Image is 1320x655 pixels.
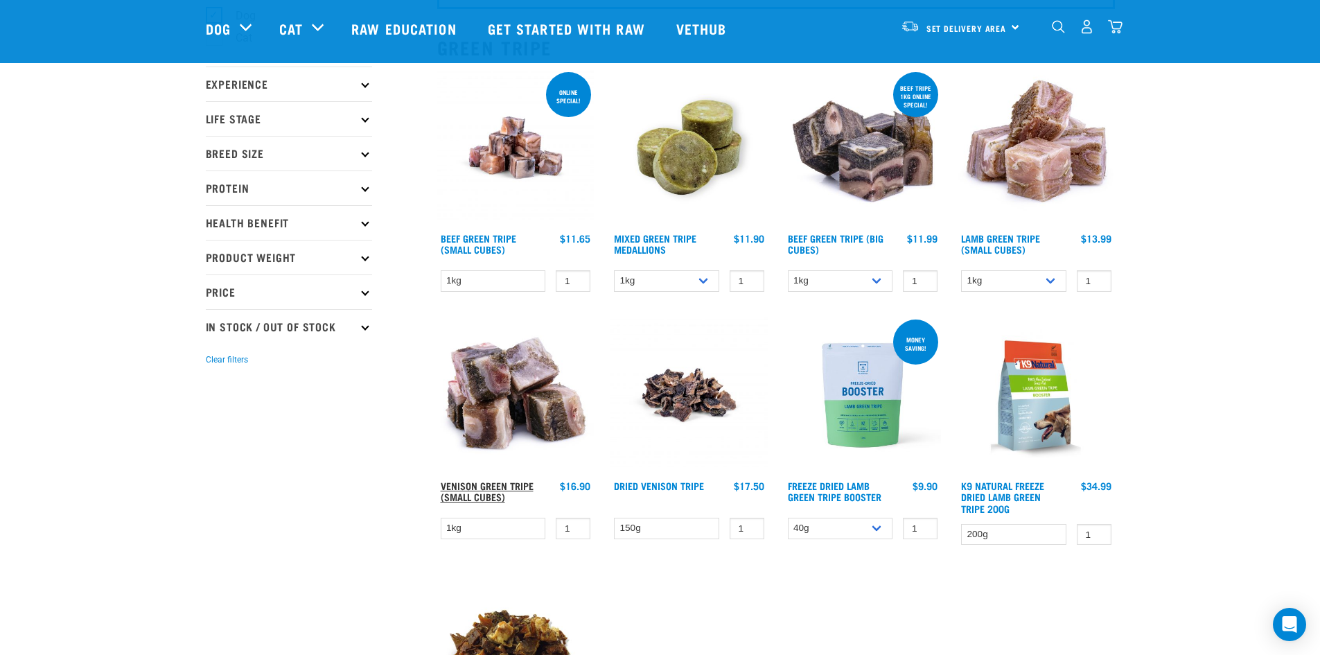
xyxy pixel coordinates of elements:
[206,274,372,309] p: Price
[958,317,1115,474] img: K9 Square
[437,69,595,227] img: Beef Tripe Bites 1634
[893,78,938,115] div: Beef tripe 1kg online special!
[279,18,303,39] a: Cat
[614,483,704,488] a: Dried Venison Tripe
[474,1,662,56] a: Get started with Raw
[556,518,590,539] input: 1
[206,101,372,136] p: Life Stage
[907,233,938,244] div: $11.99
[206,205,372,240] p: Health Benefit
[926,26,1007,30] span: Set Delivery Area
[903,270,938,292] input: 1
[206,309,372,344] p: In Stock / Out Of Stock
[1077,270,1111,292] input: 1
[206,353,248,366] button: Clear filters
[206,18,231,39] a: Dog
[1080,19,1094,34] img: user.png
[903,518,938,539] input: 1
[901,20,919,33] img: van-moving.png
[1081,233,1111,244] div: $13.99
[788,236,883,252] a: Beef Green Tripe (Big Cubes)
[206,67,372,101] p: Experience
[1108,19,1123,34] img: home-icon@2x.png
[1081,480,1111,491] div: $34.99
[961,483,1044,510] a: K9 Natural Freeze Dried Lamb Green Tripe 200g
[1077,524,1111,545] input: 1
[788,483,881,499] a: Freeze Dried Lamb Green Tripe Booster
[610,317,768,474] img: Dried Vension Tripe 1691
[784,317,942,474] img: Freeze Dried Lamb Green Tripe
[556,270,590,292] input: 1
[961,236,1040,252] a: Lamb Green Tripe (Small Cubes)
[206,240,372,274] p: Product Weight
[441,236,516,252] a: Beef Green Tripe (Small Cubes)
[206,136,372,171] p: Breed Size
[560,480,590,491] div: $16.90
[662,1,744,56] a: Vethub
[734,233,764,244] div: $11.90
[893,329,938,358] div: Money saving!
[730,518,764,539] input: 1
[1052,20,1065,33] img: home-icon-1@2x.png
[958,69,1115,227] img: 1133 Green Tripe Lamb Small Cubes 01
[546,82,591,111] div: ONLINE SPECIAL!
[784,69,942,227] img: 1044 Green Tripe Beef
[437,317,595,474] img: 1079 Green Tripe Venison 01
[913,480,938,491] div: $9.90
[206,171,372,205] p: Protein
[610,69,768,227] img: Mixed Green Tripe
[614,236,696,252] a: Mixed Green Tripe Medallions
[560,233,590,244] div: $11.65
[1273,608,1306,641] div: Open Intercom Messenger
[441,483,534,499] a: Venison Green Tripe (Small Cubes)
[730,270,764,292] input: 1
[734,480,764,491] div: $17.50
[337,1,473,56] a: Raw Education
